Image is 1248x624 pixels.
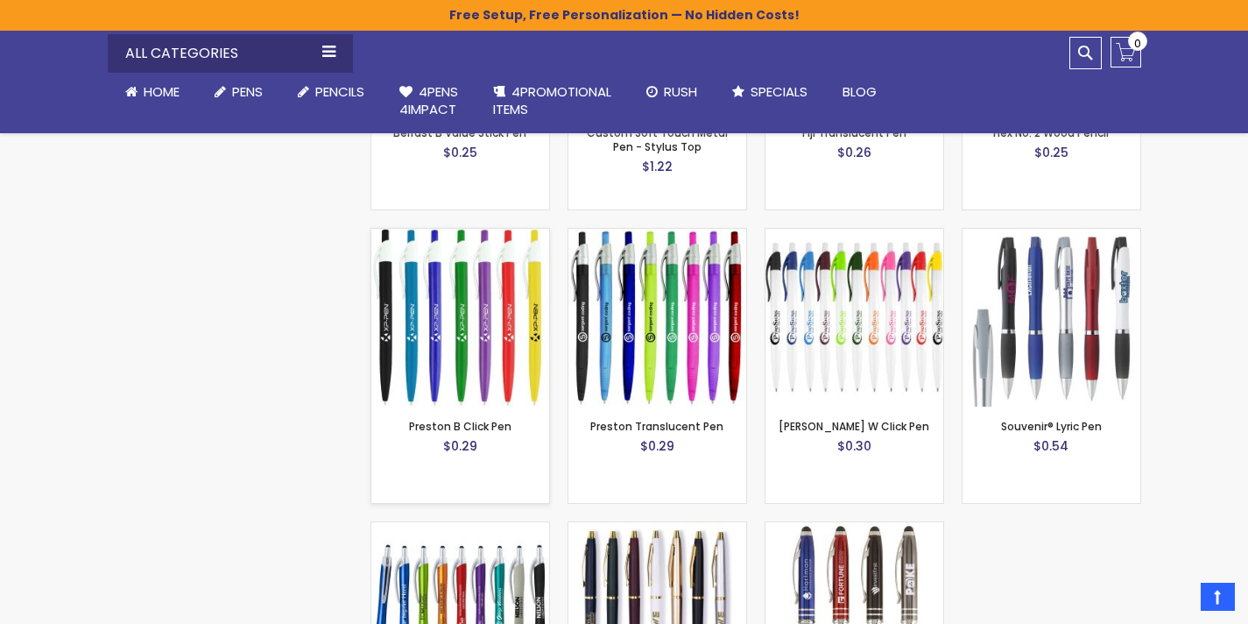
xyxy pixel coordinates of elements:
[393,125,526,140] a: Belfast B Value Stick Pen
[1111,37,1141,67] a: 0
[590,419,723,434] a: Preston Translucent Pen
[1033,437,1068,455] span: $0.54
[1134,35,1141,52] span: 0
[568,229,746,407] img: Preston Translucent Pen
[629,73,715,111] a: Rush
[962,228,1140,243] a: Souvenir® Lyric Pen
[382,73,476,130] a: 4Pens4impact
[779,419,929,434] a: [PERSON_NAME] W Click Pen
[197,73,280,111] a: Pens
[280,73,382,111] a: Pencils
[409,419,511,434] a: Preston B Click Pen
[443,144,477,161] span: $0.25
[108,34,353,73] div: All Categories
[642,158,673,175] span: $1.22
[1034,144,1068,161] span: $0.25
[765,228,943,243] a: Preston W Click Pen
[371,521,549,536] a: Stiletto Advertising Stylus Pens - Special Offer
[825,73,894,111] a: Blog
[568,521,746,536] a: Ultra Gold Pen
[399,82,458,118] span: 4Pens 4impact
[443,437,477,455] span: $0.29
[1001,419,1102,434] a: Souvenir® Lyric Pen
[715,73,825,111] a: Specials
[587,125,728,154] a: Custom Soft Touch Metal Pen - Stylus Top
[837,144,871,161] span: $0.26
[993,125,1109,140] a: Hex No. 2 Wood Pencil
[371,229,549,407] img: Preston B Click Pen
[664,82,697,101] span: Rush
[640,437,674,455] span: $0.29
[802,125,906,140] a: Fiji Translucent Pen
[108,73,197,111] a: Home
[476,73,629,130] a: 4PROMOTIONALITEMS
[843,82,877,101] span: Blog
[371,228,549,243] a: Preston B Click Pen
[837,437,871,455] span: $0.30
[1103,577,1248,624] iframe: Google Customer Reviews
[315,82,364,101] span: Pencils
[568,228,746,243] a: Preston Translucent Pen
[144,82,180,101] span: Home
[765,229,943,407] img: Preston W Click Pen
[962,229,1140,407] img: Souvenir® Lyric Pen
[493,82,611,118] span: 4PROMOTIONAL ITEMS
[751,82,807,101] span: Specials
[232,82,263,101] span: Pens
[765,521,943,536] a: Vivano Duo Pen with Stylus - Standard Laser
